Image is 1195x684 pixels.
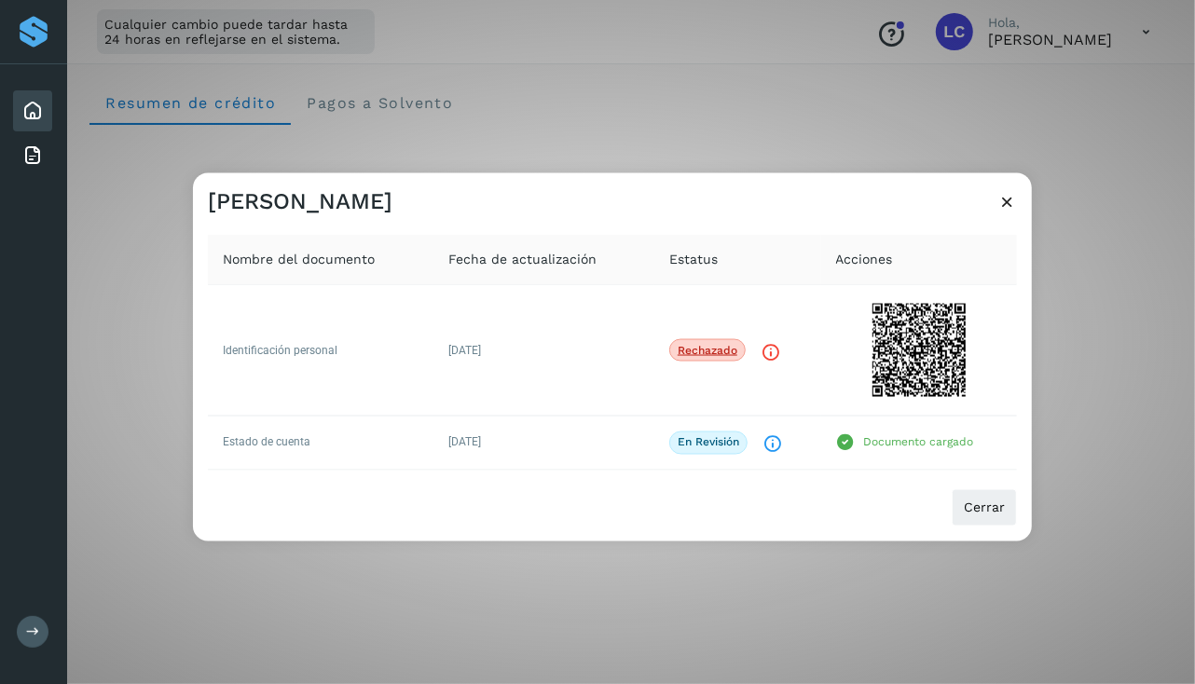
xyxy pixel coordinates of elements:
p: Documento cargado [864,436,974,449]
span: Cerrar [964,500,1005,513]
p: Rechazado [678,343,737,356]
img: Scan me! [872,304,966,397]
span: [DATE] [448,436,481,449]
button: Cerrar [952,488,1017,526]
span: Acciones [836,250,893,269]
p: En revisión [678,436,739,449]
h3: [PERSON_NAME] [208,188,392,215]
span: Estatus [669,250,718,269]
span: Identificación personal [223,344,337,357]
span: [DATE] [448,344,481,357]
div: Facturas [13,135,52,176]
div: https://saas-onboarding.incodesmile.com/solventoprod988/flow/652eb08ccbf107cf1d5e6a4f?uuid=4f723c... [872,304,966,397]
span: Nombre del documento [223,250,375,269]
div: Inicio [13,90,52,131]
span: Fecha de actualización [448,250,597,269]
span: Estado de cuenta [223,436,310,449]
